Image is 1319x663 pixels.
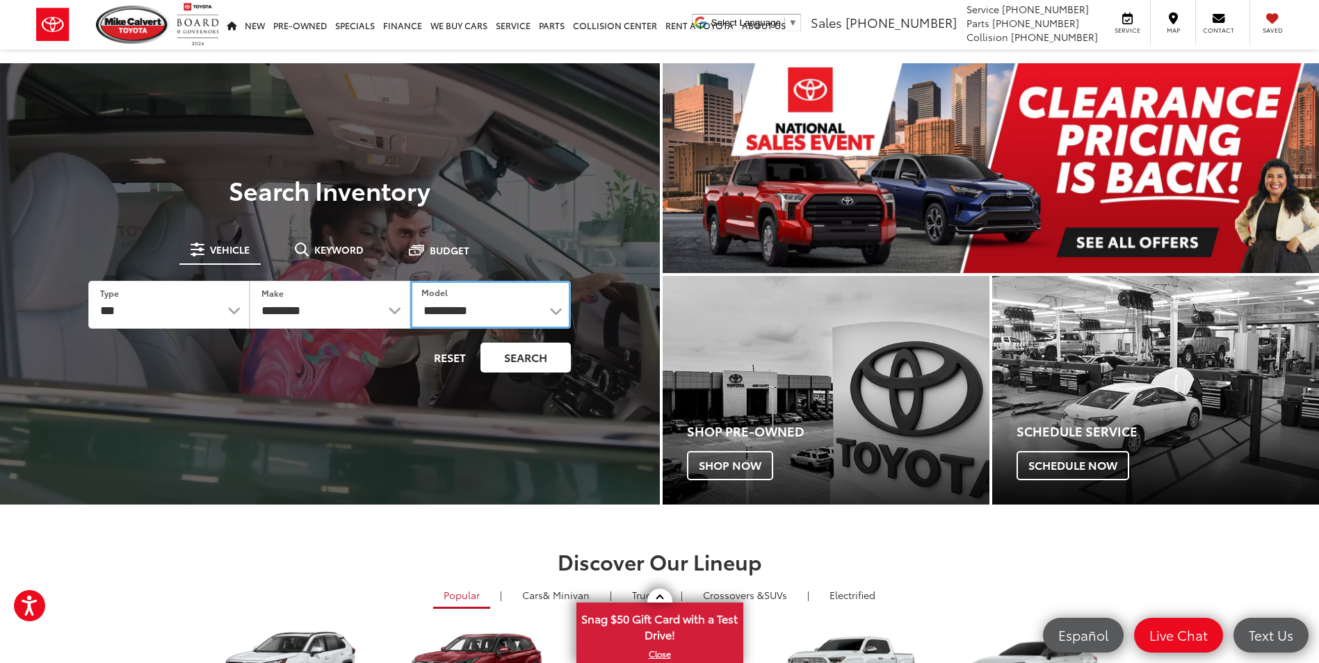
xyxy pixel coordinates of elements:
[622,583,671,607] a: Trucks
[100,287,119,299] label: Type
[210,245,250,254] span: Vehicle
[687,425,989,439] h4: Shop Pre-Owned
[693,583,798,607] a: SUVs
[1011,30,1098,44] span: [PHONE_NUMBER]
[314,245,364,254] span: Keyword
[1233,618,1309,653] a: Text Us
[845,13,957,31] span: [PHONE_NUMBER]
[804,588,813,602] li: |
[1142,626,1215,644] span: Live Chat
[261,287,284,299] label: Make
[1158,26,1188,35] span: Map
[543,588,590,602] span: & Minivan
[703,588,764,602] span: Crossovers &
[687,451,773,480] span: Shop Now
[966,2,999,16] span: Service
[606,588,615,602] li: |
[1257,26,1288,35] span: Saved
[1051,626,1115,644] span: Español
[663,276,989,505] a: Shop Pre-Owned Shop Now
[1043,618,1124,653] a: Español
[663,276,989,505] div: Toyota
[422,343,478,373] button: Reset
[788,17,798,28] span: ▼
[433,583,490,609] a: Popular
[170,550,1150,573] h2: Discover Our Lineup
[1242,626,1300,644] span: Text Us
[58,176,601,204] h3: Search Inventory
[819,583,886,607] a: Electrified
[992,16,1079,30] span: [PHONE_NUMBER]
[1134,618,1223,653] a: Live Chat
[992,276,1319,505] a: Schedule Service Schedule Now
[966,30,1008,44] span: Collision
[677,588,686,602] li: |
[578,604,742,646] span: Snag $50 Gift Card with a Test Drive!
[421,286,448,298] label: Model
[96,6,170,44] img: Mike Calvert Toyota
[1017,451,1129,480] span: Schedule Now
[496,588,505,602] li: |
[992,276,1319,505] div: Toyota
[480,343,571,373] button: Search
[811,13,842,31] span: Sales
[1203,26,1234,35] span: Contact
[1112,26,1143,35] span: Service
[1002,2,1089,16] span: [PHONE_NUMBER]
[430,245,469,255] span: Budget
[966,16,989,30] span: Parts
[512,583,600,607] a: Cars
[1017,425,1319,439] h4: Schedule Service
